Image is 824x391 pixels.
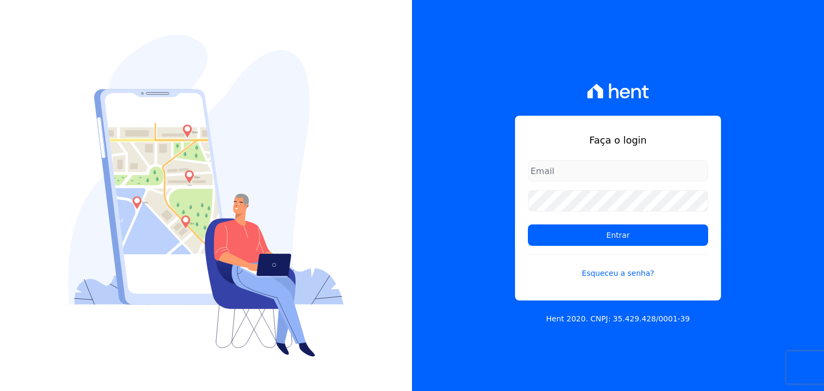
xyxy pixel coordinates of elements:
[528,160,708,182] input: Email
[546,313,690,325] p: Hent 2020. CNPJ: 35.429.428/0001-39
[528,133,708,147] h1: Faça o login
[528,254,708,279] a: Esqueceu a senha?
[528,224,708,246] input: Entrar
[68,35,344,357] img: Login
